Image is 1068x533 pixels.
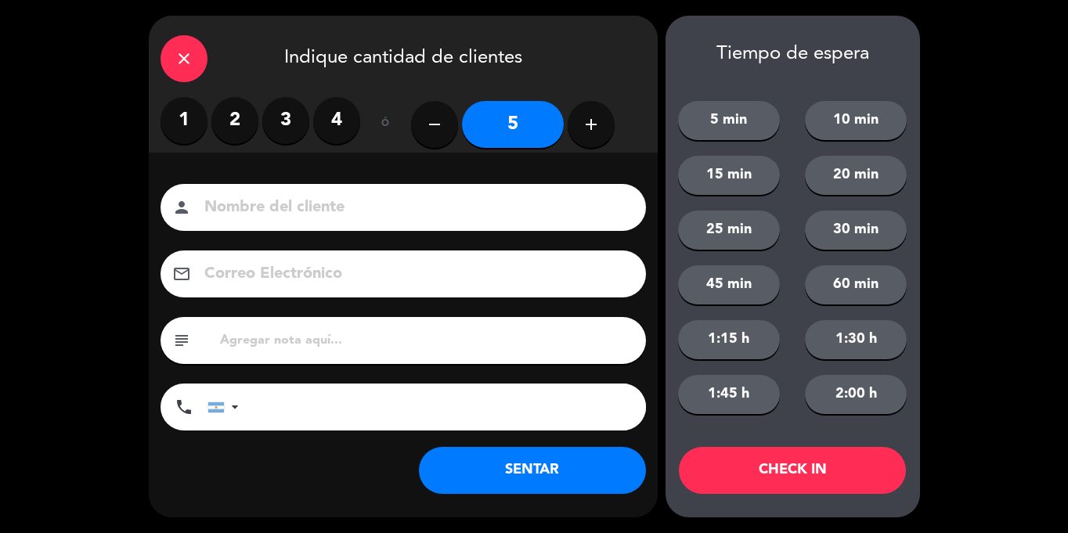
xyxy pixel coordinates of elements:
button: CHECK IN [679,447,906,494]
div: Tiempo de espera [666,43,920,66]
i: person [172,198,191,217]
button: 1:30 h [805,320,907,359]
div: ó [360,97,411,152]
label: 1 [161,97,207,144]
button: 30 min [805,211,907,250]
input: Correo Electrónico [203,261,626,288]
i: remove [425,115,444,134]
button: 2:00 h [805,375,907,414]
button: 5 min [678,101,780,140]
button: 45 min [678,265,780,304]
button: SENTAR [419,447,646,494]
i: close [175,49,193,68]
i: phone [175,398,193,416]
button: 1:45 h [678,375,780,414]
button: 1:15 h [678,320,780,359]
label: 2 [211,97,258,144]
i: email [172,265,191,283]
label: 3 [262,97,309,144]
button: add [568,101,615,148]
button: 20 min [805,156,907,195]
i: add [582,115,601,134]
input: Nombre del cliente [203,194,626,221]
i: subject [172,331,191,350]
div: Argentina: +54 [208,384,244,430]
div: Indique cantidad de clientes [149,16,658,97]
label: 4 [313,97,360,144]
button: 10 min [805,101,907,140]
button: remove [411,101,458,148]
button: 60 min [805,265,907,304]
button: 15 min [678,156,780,195]
input: Agregar nota aquí... [218,330,634,351]
button: 25 min [678,211,780,250]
